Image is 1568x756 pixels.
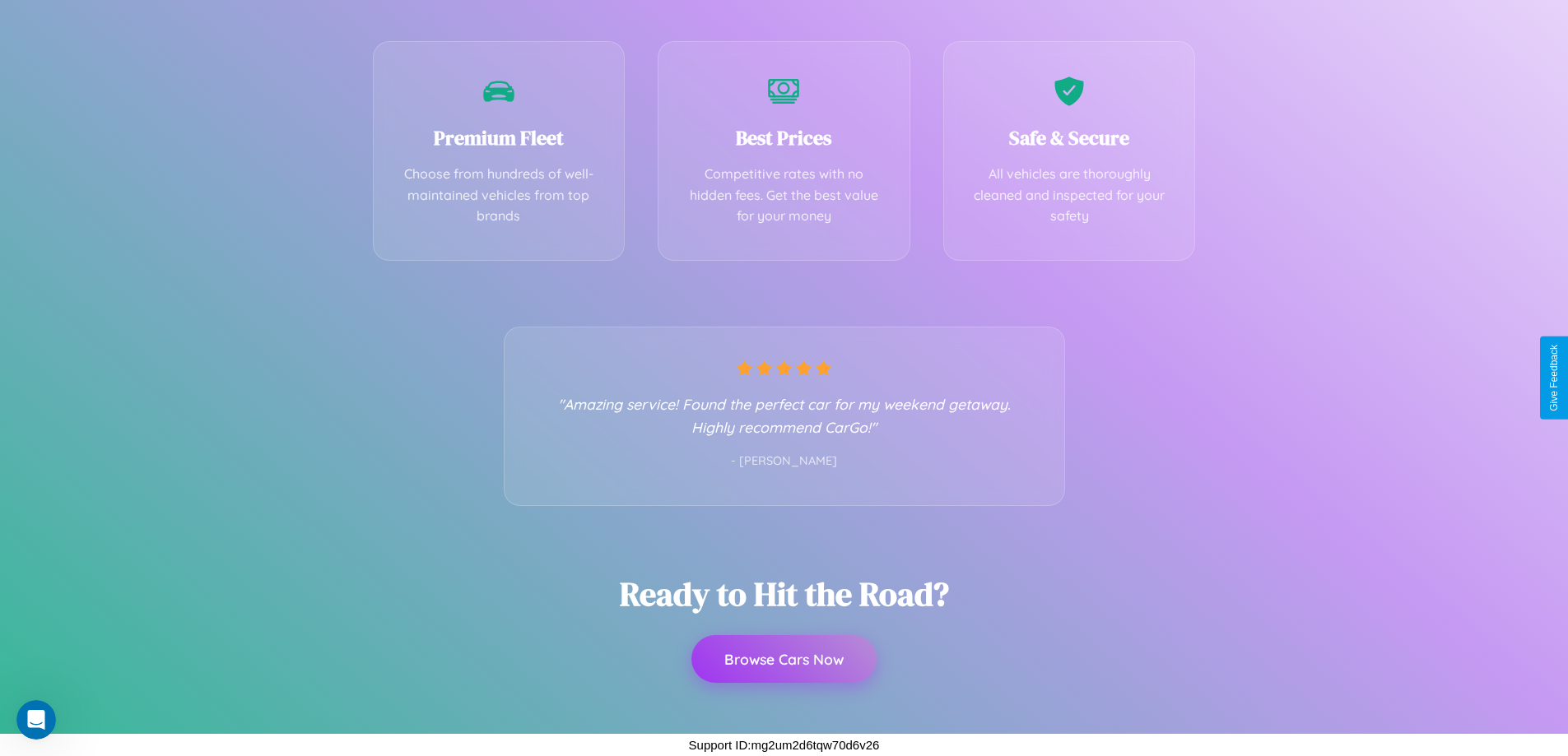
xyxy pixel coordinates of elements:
[1548,345,1560,411] div: Give Feedback
[969,124,1170,151] h3: Safe & Secure
[537,451,1031,472] p: - [PERSON_NAME]
[398,124,600,151] h3: Premium Fleet
[691,635,877,683] button: Browse Cars Now
[683,164,885,227] p: Competitive rates with no hidden fees. Get the best value for your money
[689,734,880,756] p: Support ID: mg2um2d6tqw70d6v26
[969,164,1170,227] p: All vehicles are thoroughly cleaned and inspected for your safety
[398,164,600,227] p: Choose from hundreds of well-maintained vehicles from top brands
[620,572,949,616] h2: Ready to Hit the Road?
[16,700,56,740] iframe: Intercom live chat
[537,392,1031,438] p: "Amazing service! Found the perfect car for my weekend getaway. Highly recommend CarGo!"
[683,124,885,151] h3: Best Prices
